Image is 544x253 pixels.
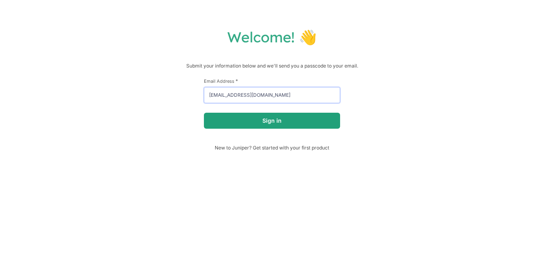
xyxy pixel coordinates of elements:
[204,145,340,151] span: New to Juniper? Get started with your first product
[204,78,340,84] label: Email Address
[236,78,238,84] span: This field is required.
[8,62,536,70] p: Submit your information below and we'll send you a passcode to your email.
[204,87,340,103] input: email@example.com
[204,113,340,129] button: Sign in
[8,28,536,46] h1: Welcome! 👋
